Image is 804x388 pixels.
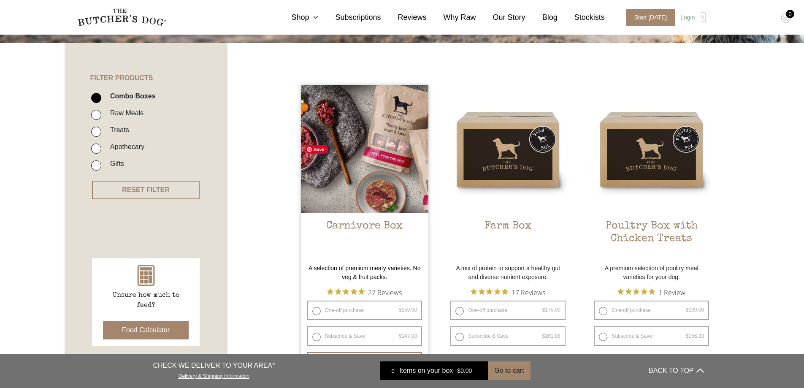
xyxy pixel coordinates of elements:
[318,12,381,23] a: Subscriptions
[106,141,144,152] label: Apothecary
[686,333,704,339] bdi: 156.33
[274,12,318,23] a: Shop
[381,12,427,23] a: Reviews
[399,333,402,339] span: $
[626,9,676,26] span: Start [DATE]
[488,361,530,380] button: Go to cart
[399,307,402,313] span: $
[781,13,791,24] img: TBD_Cart-Empty.png
[153,361,275,371] p: CHECK WE DELIVER TO YOUR AREA*
[103,321,189,339] button: Food Calculator
[427,12,476,23] a: Why Raw
[457,367,472,374] bdi: 0.00
[106,124,129,136] label: Treats
[327,286,402,298] button: Rated 4.9 out of 5 stars from 27 reviews. Jump to reviews.
[368,286,402,298] span: 27 Reviews
[92,181,200,199] button: RESET FILTER
[658,286,685,298] span: 1 Review
[686,333,689,339] span: $
[686,307,689,313] span: $
[617,9,679,26] a: Start [DATE]
[587,264,715,282] p: A premium selection of poultry meal varieties for your dog.
[380,361,488,380] a: 0 Items on your box $0.00
[587,85,715,213] img: Poultry Box with Chicken Treats
[106,158,124,169] label: Gifts
[617,286,685,298] button: Rated 5 out of 5 stars from 1 reviews. Jump to reviews.
[444,264,572,282] p: A mix of protein to support a healthy gut and diverse nutrient exposure.
[476,12,525,23] a: Our Story
[450,326,566,346] label: Subscribe & Save
[179,371,249,379] a: Delivery & Shipping Information
[301,264,429,282] p: A selection of premium meaty varieties. No veg & fruit packs.
[399,366,453,376] span: Items on your box
[542,333,560,339] bdi: 161.88
[649,361,704,381] button: BACK TO TOP
[399,333,417,339] bdi: 147.08
[307,301,422,320] label: One-off purchase
[450,301,566,320] label: One-off purchase
[587,85,715,260] a: Poultry Box with Chicken TreatsPoultry Box with Chicken Treats
[104,290,188,311] p: Unsure how much to feed?
[387,366,399,375] div: 0
[678,9,706,26] a: Login
[542,333,545,339] span: $
[786,10,794,18] div: 0
[525,12,558,23] a: Blog
[471,286,545,298] button: Rated 4.9 out of 5 stars from 17 reviews. Jump to reviews.
[301,220,429,260] h2: Carnivore Box
[399,307,417,313] bdi: 159.00
[444,85,572,213] img: Farm Box
[542,307,545,313] span: $
[301,85,429,260] a: Carnivore Box
[307,326,422,346] label: Subscribe & Save
[542,307,560,313] bdi: 175.00
[444,85,572,260] a: Farm BoxFarm Box
[558,12,605,23] a: Stockists
[307,352,422,369] button: Add item
[106,107,143,119] label: Raw Meals
[457,367,460,374] span: $
[305,145,328,154] span: Save
[65,43,227,82] h4: FILTER PRODUCTS
[587,220,715,260] h2: Poultry Box with Chicken Treats
[686,307,704,313] bdi: 169.00
[512,286,545,298] span: 17 Reviews
[594,326,709,346] label: Subscribe & Save
[594,301,709,320] label: One-off purchase
[106,90,156,102] label: Combo Boxes
[444,220,572,260] h2: Farm Box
